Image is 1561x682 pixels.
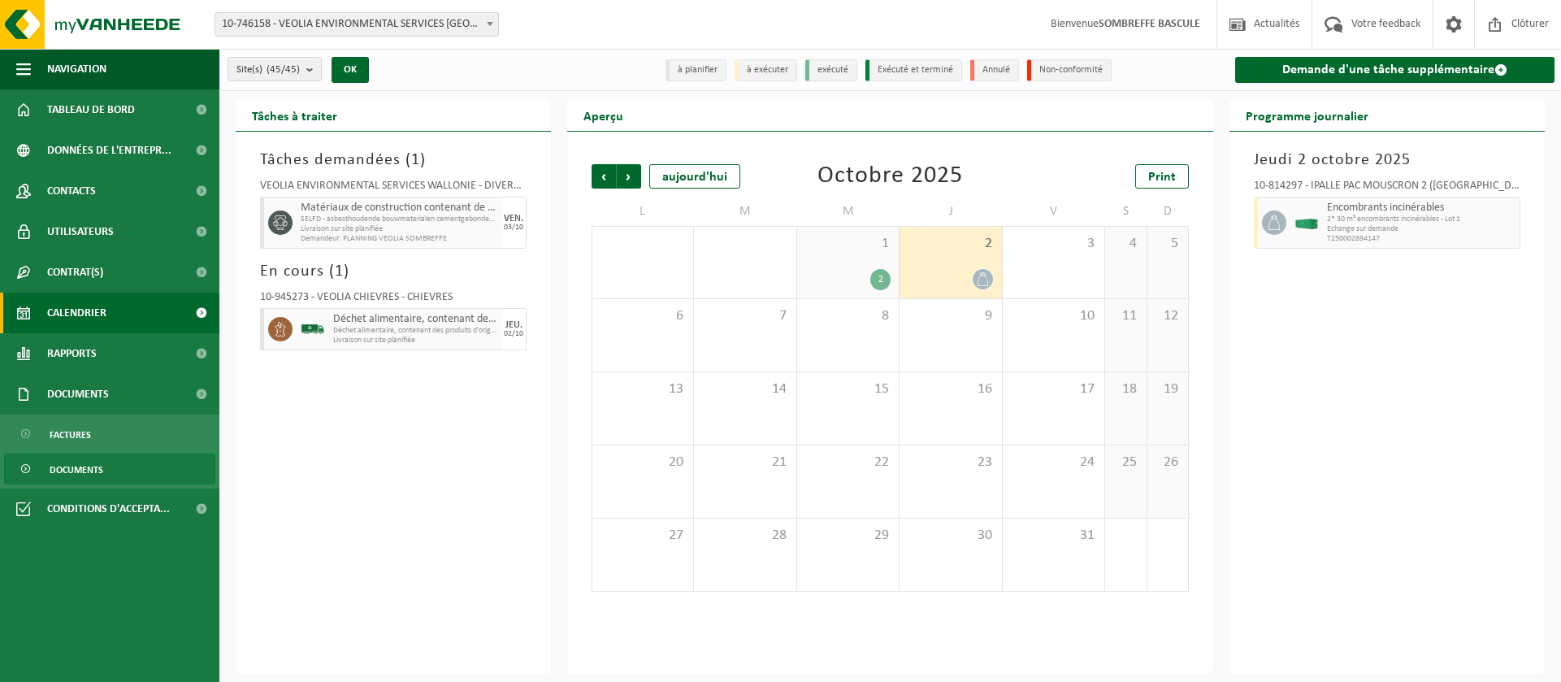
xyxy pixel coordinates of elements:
[601,307,686,325] span: 6
[504,330,523,338] div: 02/10
[1294,217,1319,229] img: HK-XC-30-GN-00
[332,57,369,83] button: OK
[333,326,498,336] span: Déchet alimentaire, contenant des produits d'origine animale
[601,380,686,398] span: 13
[47,171,96,211] span: Contacts
[694,197,797,226] td: M
[411,152,420,168] span: 1
[4,419,215,450] a: Factures
[47,252,103,293] span: Contrat(s)
[1011,380,1097,398] span: 17
[333,336,498,345] span: Livraison sur site planifiée
[592,197,695,226] td: L
[649,164,740,189] div: aujourd'hui
[260,148,527,172] h3: Tâches demandées ( )
[702,380,788,398] span: 14
[567,99,640,131] h2: Aperçu
[592,164,616,189] span: Précédent
[601,454,686,471] span: 20
[1011,235,1097,253] span: 3
[908,235,994,253] span: 2
[50,454,103,485] span: Documents
[1254,148,1520,172] h3: Jeudi 2 octobre 2025
[1148,171,1176,184] span: Print
[301,234,498,244] span: Demandeur: PLANNING VEOLIA SOMBREFFE
[735,59,797,81] li: à exécuter
[1135,164,1189,189] a: Print
[702,527,788,545] span: 28
[228,57,322,81] button: Site(s)(45/45)
[1011,307,1097,325] span: 10
[504,214,523,224] div: VEN.
[1011,454,1097,471] span: 24
[908,380,994,398] span: 16
[47,130,171,171] span: Données de l'entrepr...
[805,235,891,253] span: 1
[1156,454,1181,471] span: 26
[805,454,891,471] span: 22
[1229,99,1385,131] h2: Programme journalier
[47,333,97,374] span: Rapports
[1156,307,1181,325] span: 12
[505,320,523,330] div: JEU.
[666,59,726,81] li: à planifier
[260,180,527,197] div: VEOLIA ENVIRONMENTAL SERVICES WALLONIE - DIVERSE KLANTEN
[1235,57,1554,83] a: Demande d'une tâche supplémentaire
[236,58,300,82] span: Site(s)
[47,374,109,415] span: Documents
[260,292,527,308] div: 10-945273 - VEOLIA CHIEVRES - CHIÈVRES
[215,12,499,37] span: 10-746158 - VEOLIA ENVIRONMENTAL SERVICES WALLONIE - GRÂCE-HOLLOGNE
[970,59,1019,81] li: Annulé
[215,13,498,36] span: 10-746158 - VEOLIA ENVIRONMENTAL SERVICES WALLONIE - GRÂCE-HOLLOGNE
[601,527,686,545] span: 27
[333,313,498,326] span: Déchet alimentaire, contenant des produits d'origine animale, non emballé, catégorie 3
[47,211,114,252] span: Utilisateurs
[1113,380,1138,398] span: 18
[805,59,857,81] li: exécuté
[1156,380,1181,398] span: 19
[865,59,962,81] li: Exécuté et terminé
[797,197,900,226] td: M
[1156,235,1181,253] span: 5
[908,527,994,545] span: 30
[1011,527,1097,545] span: 31
[47,89,135,130] span: Tableau de bord
[267,64,300,75] count: (45/45)
[617,164,641,189] span: Suivant
[504,224,523,232] div: 03/10
[1003,197,1106,226] td: V
[702,454,788,471] span: 21
[1113,307,1138,325] span: 11
[1113,454,1138,471] span: 25
[50,419,91,450] span: Factures
[805,380,891,398] span: 15
[236,99,353,131] h2: Tâches à traiter
[301,202,498,215] span: Matériaux de construction contenant de l'amiante lié au ciment (non friable)
[805,527,891,545] span: 29
[908,307,994,325] span: 9
[1327,215,1515,224] span: 2* 30 m³ encombrants incinérables - Lot 1
[1027,59,1112,81] li: Non-conformité
[47,489,170,529] span: Conditions d'accepta...
[260,259,527,284] h3: En cours ( )
[1254,180,1520,197] div: 10-814297 - IPALLE PAC MOUSCRON 2 ([GEOGRAPHIC_DATA]) - DOTTIGNIES
[1327,234,1515,244] span: T250002894147
[870,269,891,290] div: 2
[1147,197,1190,226] td: D
[900,197,1003,226] td: J
[301,224,498,234] span: Livraison sur site planifiée
[1327,202,1515,215] span: Encombrants incinérables
[4,454,215,484] a: Documents
[301,317,325,341] img: BL-SO-LV
[805,307,891,325] span: 8
[908,454,994,471] span: 23
[1105,197,1147,226] td: S
[1327,224,1515,234] span: Echange sur demande
[702,307,788,325] span: 7
[301,215,498,224] span: SELFD - asbesthoudende bouwmaterialen cementgebonden (HGB)
[817,164,963,189] div: Octobre 2025
[1099,18,1200,30] strong: SOMBREFFE BASCULE
[1113,235,1138,253] span: 4
[47,293,106,333] span: Calendrier
[47,49,106,89] span: Navigation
